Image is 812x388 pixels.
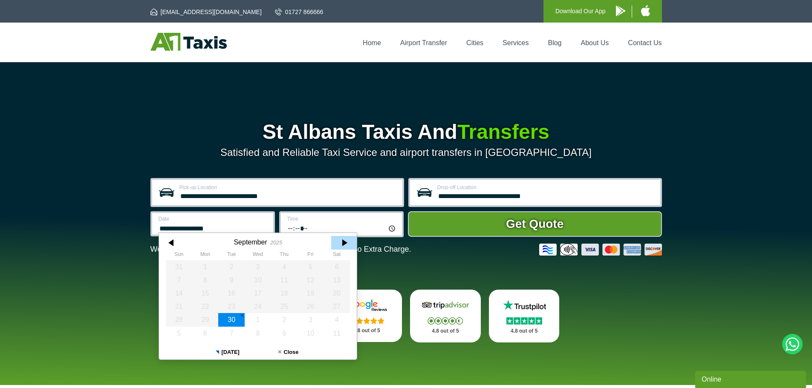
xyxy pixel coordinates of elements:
[218,313,245,326] div: 30 September 2025
[234,238,267,246] div: September
[218,273,245,287] div: 09 September 2025
[341,325,393,336] p: 4.8 out of 5
[245,313,271,326] div: 01 October 2025
[218,251,245,260] th: Tuesday
[539,244,662,256] img: Credit And Debit Cards
[159,216,268,221] label: Date
[245,251,271,260] th: Wednesday
[297,327,324,340] div: 10 October 2025
[218,300,245,313] div: 23 September 2025
[331,290,402,342] a: Google Stars 4.8 out of 5
[166,273,192,287] div: 07 September 2025
[297,260,324,273] div: 05 September 2025
[270,239,282,246] div: 2025
[271,273,297,287] div: 11 September 2025
[457,121,549,143] span: Transfers
[150,245,411,254] p: We Now Accept Card & Contactless Payment In
[628,39,662,46] a: Contact Us
[287,216,397,221] label: Time
[192,300,218,313] div: 22 September 2025
[245,300,271,313] div: 24 September 2025
[150,8,262,16] a: [EMAIL_ADDRESS][DOMAIN_NAME]
[271,327,297,340] div: 09 October 2025
[271,313,297,326] div: 02 October 2025
[324,251,350,260] th: Saturday
[498,326,550,336] p: 4.8 out of 5
[437,185,655,190] label: Drop-off Location
[150,122,662,142] h1: St Albans Taxis And
[341,299,392,312] img: Google
[489,290,560,342] a: Trustpilot Stars 4.8 out of 5
[192,251,218,260] th: Monday
[581,39,609,46] a: About Us
[466,39,483,46] a: Cities
[218,287,245,300] div: 16 September 2025
[166,327,192,340] div: 05 October 2025
[166,251,192,260] th: Sunday
[419,326,471,336] p: 4.8 out of 5
[297,300,324,313] div: 26 September 2025
[408,211,662,237] button: Get Quote
[245,287,271,300] div: 17 September 2025
[297,251,324,260] th: Friday
[245,273,271,287] div: 10 September 2025
[258,345,319,359] button: Close
[166,260,192,273] div: 31 August 2025
[271,251,297,260] th: Thursday
[192,313,218,326] div: 29 September 2025
[324,260,350,273] div: 06 September 2025
[428,317,463,325] img: Stars
[324,300,350,313] div: 27 September 2025
[349,317,384,324] img: Stars
[400,39,447,46] a: Airport Transfer
[548,39,561,46] a: Blog
[297,287,324,300] div: 19 September 2025
[271,287,297,300] div: 18 September 2025
[271,300,297,313] div: 25 September 2025
[503,39,529,46] a: Services
[150,147,662,158] p: Satisfied and Reliable Taxi Service and airport transfers in [GEOGRAPHIC_DATA]
[166,287,192,300] div: 14 September 2025
[324,327,350,340] div: 11 October 2025
[150,33,227,51] img: A1 Taxis St Albans LTD
[313,245,411,253] span: The Car at No Extra Charge.
[324,313,350,326] div: 04 October 2025
[324,287,350,300] div: 20 September 2025
[324,273,350,287] div: 13 September 2025
[166,300,192,313] div: 21 September 2025
[179,185,397,190] label: Pick-up Location
[275,8,324,16] a: 01727 866666
[245,327,271,340] div: 08 October 2025
[245,260,271,273] div: 03 September 2025
[192,273,218,287] div: 08 September 2025
[197,345,258,359] button: [DATE]
[420,299,471,312] img: Tripadvisor
[192,260,218,273] div: 01 September 2025
[410,290,481,342] a: Tripadvisor Stars 4.8 out of 5
[506,317,542,325] img: Stars
[695,369,808,388] iframe: chat widget
[166,313,192,326] div: 28 September 2025
[363,39,381,46] a: Home
[192,287,218,300] div: 15 September 2025
[499,299,550,312] img: Trustpilot
[641,5,650,16] img: A1 Taxis iPhone App
[297,273,324,287] div: 12 September 2025
[297,313,324,326] div: 03 October 2025
[616,6,625,16] img: A1 Taxis Android App
[218,260,245,273] div: 02 September 2025
[192,327,218,340] div: 06 October 2025
[218,327,245,340] div: 07 October 2025
[555,6,606,17] p: Download Our App
[271,260,297,273] div: 04 September 2025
